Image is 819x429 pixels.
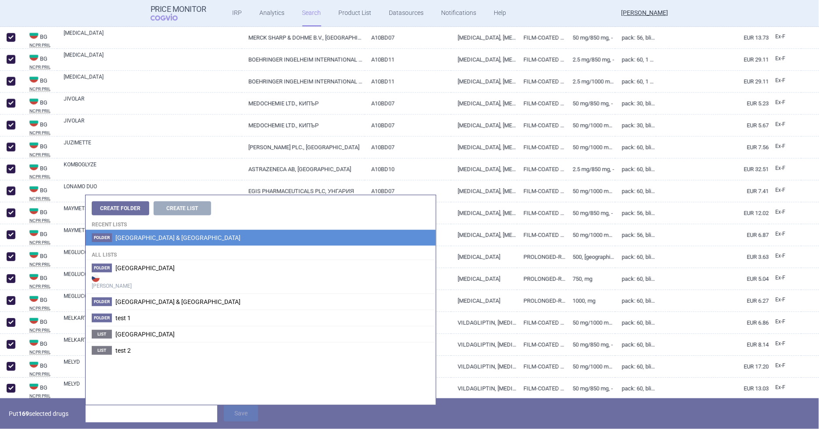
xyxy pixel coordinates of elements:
a: EUR 3.63 [656,246,769,268]
span: List [92,346,112,355]
span: Ex-factory price [776,55,786,61]
a: BGBGNCPR PRIL [23,182,57,201]
abbr: NCPR PRIL — National Council on Prices and Reimbursement of Medicinal Products, Bulgaria. Registe... [29,197,57,201]
a: 50 mg/850 mg, - [566,27,615,48]
span: Ex-factory price [776,165,786,171]
a: Ex-F [769,184,801,197]
abbr: NCPR PRIL — National Council on Prices and Reimbursement of Medicinal Products, Bulgaria. Registe... [29,175,57,179]
a: MELYD [64,358,242,374]
span: Ex-factory price [776,143,786,149]
a: EUR 29.11 [656,49,769,70]
a: [MEDICAL_DATA] [451,246,517,268]
a: Ex-F [769,315,801,329]
a: MEGLUCON XR [64,292,242,308]
a: BOEHRINGER INGELHEIM INTERNATIONAL GMBH, [GEOGRAPHIC_DATA] [242,49,365,70]
a: Pack: 60, Blister PA/Al/PVC/Al [615,356,656,377]
a: Ex-F [769,118,801,131]
a: BGBGNCPR PRIL [23,226,57,245]
a: Ex-F [769,359,801,372]
img: Bulgaria [29,52,38,61]
span: Folder [92,297,112,306]
span: Cyprus [115,265,175,272]
a: EUR 5.04 [656,268,769,290]
a: MEGLUCON XR [64,248,242,264]
abbr: NCPR PRIL — National Council on Prices and Reimbursement of Medicinal Products, Bulgaria. Registe... [29,284,57,289]
a: Ex-F [769,162,801,175]
img: CZ [92,274,100,282]
a: EUR 13.73 [656,27,769,48]
span: Ex-factory price [776,253,786,259]
a: JIVOLAR [64,117,242,132]
abbr: NCPR PRIL — National Council on Prices and Reimbursement of Medicinal Products, Bulgaria. Registe... [29,43,57,47]
abbr: NCPR PRIL — National Council on Prices and Reimbursement of Medicinal Products, Bulgaria. Registe... [29,131,57,135]
a: [PERSON_NAME] PLC., [GEOGRAPHIC_DATA] [242,136,365,158]
a: MAYMETSI [64,204,242,220]
a: A10BD11 [365,49,451,70]
a: A10BD07 [365,180,451,202]
a: EUR 5.23 [656,93,769,114]
strong: 169 [18,410,29,417]
a: Ex-F [769,206,801,219]
img: Bulgaria [29,161,38,170]
a: MERCK SHARP & DOHME B.V., [GEOGRAPHIC_DATA] [242,27,365,48]
a: Pack: 30, Blister PVC/PE/PVDC/Al [615,114,656,136]
a: 50 mg/850 mg, - [566,334,615,355]
a: [MEDICAL_DATA], [MEDICAL_DATA] [451,49,517,70]
img: Bulgaria [29,74,38,82]
p: Put selected drugs [9,405,79,422]
span: Ex-factory price [776,340,786,347]
img: Bulgaria [29,271,38,280]
a: [MEDICAL_DATA] [64,73,242,89]
span: Ex-factory price [776,33,786,39]
abbr: NCPR PRIL — National Council on Prices and Reimbursement of Medicinal Products, Bulgaria. Registe... [29,350,57,354]
a: 50 mg/850 mg, - [566,378,615,399]
a: Pack: 56, Blister PVC/PE/PVDC/PE/PVDC - календарна опаковка [615,224,656,246]
a: FILM-COATED TABLET [517,93,566,114]
a: FILM-COATED TABLET [517,202,566,224]
a: EUR 12.02 [656,202,769,224]
span: Folder [92,264,112,272]
a: FILM-COATED TABLET [517,356,566,377]
a: EUR 32.51 [656,158,769,180]
a: BGBGNCPR PRIL [23,270,57,289]
a: [MEDICAL_DATA], [MEDICAL_DATA] [451,224,517,246]
a: [MEDICAL_DATA] [64,29,242,45]
a: 2.5 mg/1000 mg, - [566,71,615,92]
a: BGBGNCPR PRIL [23,380,57,398]
a: Ex-F [769,250,801,263]
a: MELKART DUO [64,314,242,330]
abbr: NCPR PRIL — National Council on Prices and Reimbursement of Medicinal Products, Bulgaria. Registe... [29,109,57,113]
a: JUZIMETTE [64,139,242,154]
a: 50 mg/850 mg, - [566,202,615,224]
span: test 2 [115,347,131,354]
abbr: NCPR PRIL — National Council on Prices and Reimbursement of Medicinal Products, Bulgaria. Registe... [29,65,57,69]
a: [MEDICAL_DATA], [MEDICAL_DATA] [451,27,517,48]
a: 50 mg/1000 mg , - [566,136,615,158]
img: Bulgaria [29,359,38,368]
span: test 1 [115,315,131,322]
a: 2.5 mg/850 mg, - [566,158,615,180]
a: EUR 6.87 [656,224,769,246]
a: PROLONGED-RELEASE TABLET [517,246,566,268]
img: Bulgaria [29,183,38,192]
a: FILM-COATED TABLET [517,224,566,246]
a: FILM-COATED TABLET [517,378,566,399]
img: Bulgaria [29,205,38,214]
a: VILDAGLIPTIN, [MEDICAL_DATA] [451,312,517,333]
a: EUR 7.41 [656,180,769,202]
a: BGBGNCPR PRIL [23,248,57,267]
img: Bulgaria [29,381,38,390]
a: 750, mg [566,268,615,290]
a: A10BD11 [365,71,451,92]
a: Pack: 60, Blister PVC/PVDC/Al [615,268,656,290]
a: [MEDICAL_DATA], [MEDICAL_DATA] [451,180,517,202]
a: FILM-COATED TABLET [517,136,566,158]
button: Create Folder [92,201,149,215]
a: [MEDICAL_DATA], [MEDICAL_DATA] [451,114,517,136]
span: Ex-factory price [776,275,786,281]
a: Price MonitorCOGVIO [151,5,206,21]
img: Bulgaria [29,30,38,39]
a: 50 mg/1000 mg, - [566,114,615,136]
span: Folder [92,233,112,242]
a: FILM-COATED TABLET [517,27,566,48]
